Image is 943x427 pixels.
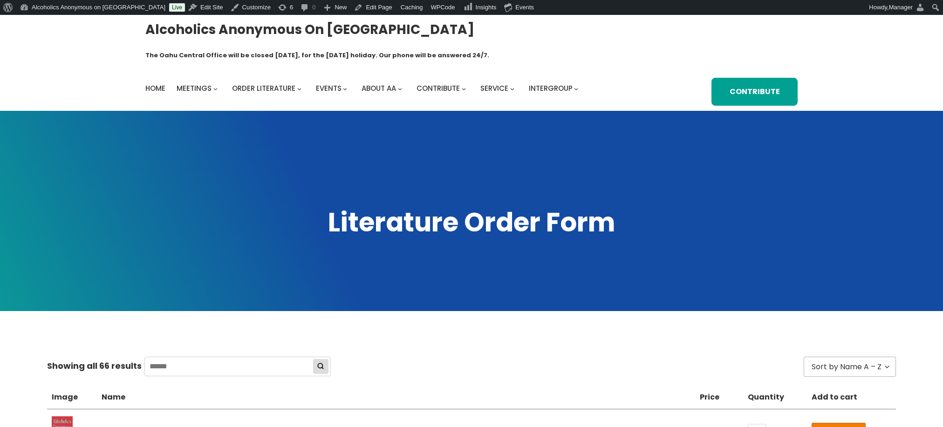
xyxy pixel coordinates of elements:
[812,393,857,402] span: Add to cart
[316,83,342,93] span: Events
[177,83,212,93] span: Meetings
[529,83,573,93] span: Intergroup
[711,78,798,106] a: Contribute
[417,82,460,95] a: Contribute
[362,83,396,93] span: About AA
[169,3,185,12] a: Live
[529,82,573,95] a: Intergroup
[213,87,218,91] button: Meetings submenu
[145,83,165,93] span: Home
[297,87,301,91] button: Order Literature submenu
[232,83,295,93] span: Order Literature
[145,18,474,41] a: Alcoholics Anonymous on [GEOGRAPHIC_DATA]
[102,393,125,402] span: Name
[480,83,508,93] span: Service
[398,87,402,91] button: About AA submenu
[145,51,489,60] h1: The Oahu Central Office will be closed [DATE], for the [DATE] holiday. Our phone will be answered...
[145,205,798,240] h1: Literature Order Form
[476,4,497,11] span: Insights
[145,82,165,95] a: Home
[177,82,212,95] a: Meetings
[362,82,396,95] a: About AA
[510,87,514,91] button: Service submenu
[748,393,784,402] span: Quantity
[574,87,578,91] button: Intergroup submenu
[52,393,78,402] span: Image
[47,359,142,373] span: Showing all 66 results
[480,82,508,95] a: Service
[343,87,347,91] button: Events submenu
[316,82,342,95] a: Events
[417,83,460,93] span: Contribute
[889,4,913,11] span: Manager
[145,82,581,95] nav: Intergroup
[462,87,466,91] button: Contribute submenu
[700,393,719,402] span: Price
[812,360,881,373] span: Sort by Name A – Z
